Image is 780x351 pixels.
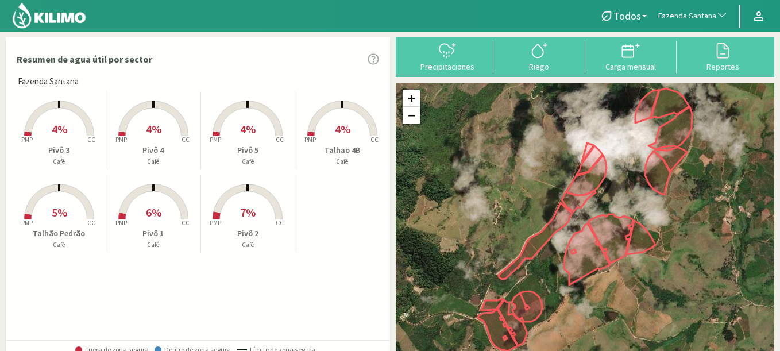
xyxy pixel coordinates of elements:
button: Riego [493,41,585,71]
p: Café [201,157,295,167]
p: Pivô 5 [201,144,295,156]
tspan: PMP [115,136,127,144]
button: Fazenda Santana [652,3,733,29]
tspan: CC [276,219,284,227]
span: Fazenda Santana [658,10,716,22]
div: Riego [497,63,582,71]
p: Pivô 4 [106,144,200,156]
tspan: CC [87,136,95,144]
div: Carga mensual [589,63,674,71]
p: Talhao 4B [295,144,389,156]
div: Precipitaciones [405,63,490,71]
p: Pivô 3 [12,144,106,156]
span: 6% [146,205,161,219]
p: Café [12,240,106,250]
tspan: PMP [210,136,221,144]
span: 5% [52,205,67,219]
tspan: PMP [115,219,127,227]
span: 4% [52,122,67,136]
span: Todos [613,10,641,22]
span: Fazenda Santana [18,75,79,88]
p: Café [201,240,295,250]
span: 4% [335,122,350,136]
div: Reportes [680,63,765,71]
p: Resumen de agua útil por sector [17,52,152,66]
span: 4% [240,122,256,136]
p: Café [106,157,200,167]
tspan: CC [182,219,190,227]
img: Kilimo [11,2,87,29]
p: Café [295,157,389,167]
span: 4% [146,122,161,136]
p: Café [106,240,200,250]
p: Pivô 2 [201,227,295,240]
tspan: CC [87,219,95,227]
tspan: CC [276,136,284,144]
p: Café [12,157,106,167]
tspan: PMP [21,219,32,227]
p: Pivô 1 [106,227,200,240]
button: Reportes [677,41,769,71]
span: 7% [240,205,256,219]
tspan: CC [370,136,379,144]
tspan: PMP [210,219,221,227]
tspan: PMP [21,136,32,144]
p: Talhão Pedrão [12,227,106,240]
button: Precipitaciones [401,41,493,71]
tspan: PMP [304,136,316,144]
a: Zoom in [403,90,420,107]
button: Carga mensual [585,41,677,71]
tspan: CC [182,136,190,144]
a: Zoom out [403,107,420,124]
